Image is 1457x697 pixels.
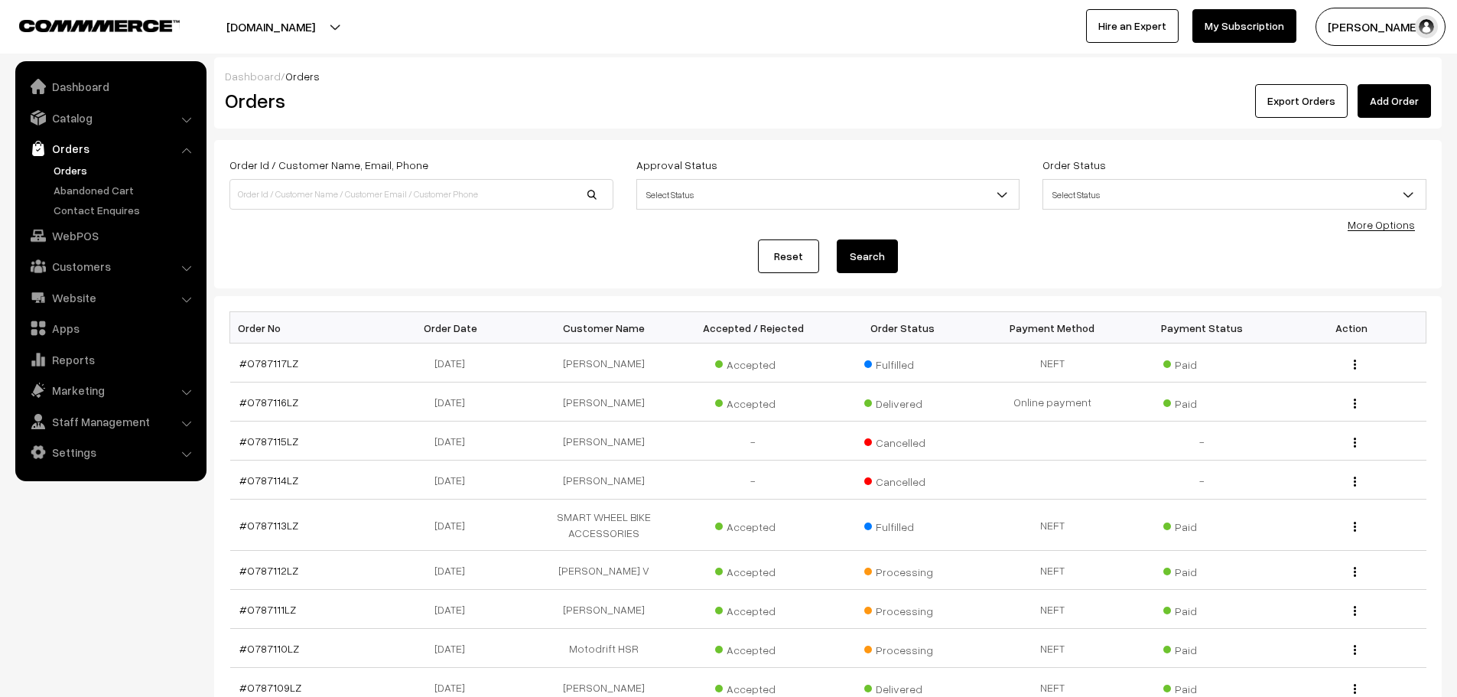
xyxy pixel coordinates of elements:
[1354,522,1356,532] img: Menu
[239,564,298,577] a: #O787112LZ
[379,629,529,668] td: [DATE]
[977,500,1127,551] td: NEFT
[864,560,941,580] span: Processing
[1354,606,1356,616] img: Menu
[1043,181,1426,208] span: Select Status
[636,179,1020,210] span: Select Status
[1127,422,1277,461] td: -
[529,422,679,461] td: [PERSON_NAME]
[977,551,1127,590] td: NEFT
[229,157,428,173] label: Order Id / Customer Name, Email, Phone
[529,551,679,590] td: [PERSON_NAME] V
[1354,438,1356,448] img: Menu
[50,182,201,198] a: Abandoned Cart
[864,599,941,619] span: Processing
[1277,312,1426,344] th: Action
[715,599,792,619] span: Accepted
[1255,84,1348,118] button: Export Orders
[285,70,320,83] span: Orders
[225,70,281,83] a: Dashboard
[864,470,941,490] span: Cancelled
[239,681,301,694] a: #O787109LZ
[19,222,201,249] a: WebPOS
[1163,560,1240,580] span: Paid
[1042,179,1426,210] span: Select Status
[864,353,941,373] span: Fulfilled
[19,252,201,280] a: Customers
[864,638,941,658] span: Processing
[239,519,298,532] a: #O787113LZ
[529,344,679,383] td: [PERSON_NAME]
[1358,84,1431,118] a: Add Order
[1163,599,1240,619] span: Paid
[1354,645,1356,655] img: Menu
[636,157,717,173] label: Approval Status
[225,68,1431,84] div: /
[1163,638,1240,658] span: Paid
[715,353,792,373] span: Accepted
[977,629,1127,668] td: NEFT
[715,515,792,535] span: Accepted
[715,392,792,412] span: Accepted
[19,314,201,342] a: Apps
[1163,392,1240,412] span: Paid
[1042,157,1106,173] label: Order Status
[19,376,201,404] a: Marketing
[715,638,792,658] span: Accepted
[864,515,941,535] span: Fulfilled
[1192,9,1296,43] a: My Subscription
[678,461,828,500] td: -
[239,435,298,448] a: #O787115LZ
[19,284,201,311] a: Website
[977,312,1127,344] th: Payment Method
[1415,15,1438,38] img: user
[239,357,298,370] a: #O787117LZ
[379,500,529,551] td: [DATE]
[977,590,1127,629] td: NEFT
[1316,8,1446,46] button: [PERSON_NAME]
[1127,461,1277,500] td: -
[837,239,898,273] button: Search
[715,560,792,580] span: Accepted
[529,500,679,551] td: SMART WHEEL BIKE ACCESSORIES
[239,603,296,616] a: #O787111LZ
[379,461,529,500] td: [DATE]
[379,344,529,383] td: [DATE]
[19,15,153,34] a: COMMMERCE
[239,474,298,487] a: #O787114LZ
[1348,218,1415,231] a: More Options
[828,312,978,344] th: Order Status
[1163,353,1240,373] span: Paid
[19,104,201,132] a: Catalog
[637,181,1020,208] span: Select Status
[864,392,941,412] span: Delivered
[678,312,828,344] th: Accepted / Rejected
[19,346,201,373] a: Reports
[529,383,679,422] td: [PERSON_NAME]
[758,239,819,273] a: Reset
[1163,515,1240,535] span: Paid
[239,396,298,409] a: #O787116LZ
[977,344,1127,383] td: NEFT
[1354,477,1356,487] img: Menu
[379,383,529,422] td: [DATE]
[864,677,941,697] span: Delivered
[1086,9,1179,43] a: Hire an Expert
[1354,399,1356,409] img: Menu
[379,551,529,590] td: [DATE]
[379,422,529,461] td: [DATE]
[529,629,679,668] td: Motodrift HSR
[529,461,679,500] td: [PERSON_NAME]
[379,590,529,629] td: [DATE]
[19,135,201,162] a: Orders
[19,20,180,31] img: COMMMERCE
[239,642,299,655] a: #O787110LZ
[864,431,941,451] span: Cancelled
[1163,677,1240,697] span: Paid
[1127,312,1277,344] th: Payment Status
[529,590,679,629] td: [PERSON_NAME]
[977,383,1127,422] td: Online payment
[50,162,201,178] a: Orders
[225,89,612,112] h2: Orders
[229,179,613,210] input: Order Id / Customer Name / Customer Email / Customer Phone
